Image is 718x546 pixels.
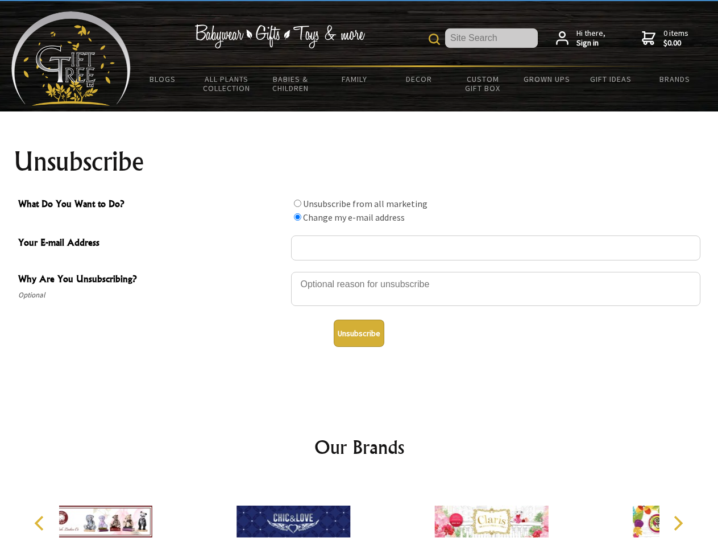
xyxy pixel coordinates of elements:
a: Grown Ups [514,67,579,91]
button: Previous [28,511,53,536]
a: Custom Gift Box [451,67,515,100]
a: BLOGS [131,67,195,91]
a: Decor [387,67,451,91]
a: 0 items$0.00 [642,28,688,48]
input: What Do You Want to Do? [294,213,301,221]
label: Change my e-mail address [303,212,405,223]
a: All Plants Collection [195,67,259,100]
textarea: Why Are You Unsubscribing? [291,272,700,306]
img: Babywear - Gifts - Toys & more [194,24,365,48]
input: Site Search [445,28,538,48]
span: Hi there, [576,28,605,48]
img: product search [429,34,440,45]
a: Babies & Children [259,67,323,100]
span: Why Are You Unsubscribing? [18,272,285,288]
button: Next [665,511,690,536]
span: Your E-mail Address [18,235,285,252]
h1: Unsubscribe [14,148,705,175]
label: Unsubscribe from all marketing [303,198,428,209]
strong: $0.00 [663,38,688,48]
a: Family [323,67,387,91]
input: What Do You Want to Do? [294,200,301,207]
span: 0 items [663,28,688,48]
input: Your E-mail Address [291,235,700,260]
img: Babyware - Gifts - Toys and more... [11,11,131,106]
a: Hi there,Sign in [556,28,605,48]
span: Optional [18,288,285,302]
a: Brands [643,67,707,91]
h2: Our Brands [23,433,696,461]
button: Unsubscribe [334,320,384,347]
a: Gift Ideas [579,67,643,91]
strong: Sign in [576,38,605,48]
span: What Do You Want to Do? [18,197,285,213]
